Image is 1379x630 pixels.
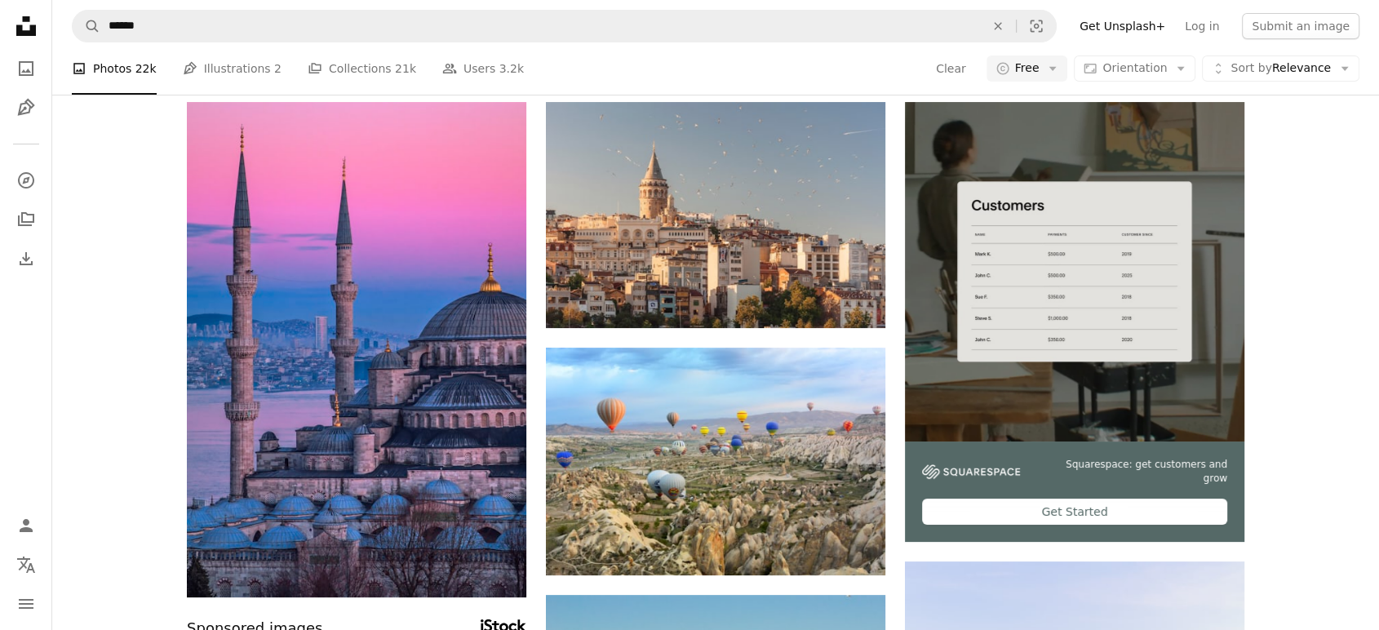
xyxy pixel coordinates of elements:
button: Clear [980,11,1016,42]
span: Orientation [1102,61,1167,74]
span: Free [1015,60,1040,77]
img: brown and blue concrete dome building [187,102,526,597]
span: Squarespace: get customers and grow [1040,458,1227,486]
span: 3.2k [499,60,524,78]
a: aerial view of buildings and flying birds [546,207,885,222]
a: Illustrations [10,91,42,124]
button: Menu [10,588,42,620]
form: Find visuals sitewide [72,10,1057,42]
a: Illustrations 2 [183,42,282,95]
a: Home — Unsplash [10,10,42,46]
button: Visual search [1017,11,1056,42]
img: aerial view of buildings and flying birds [546,102,885,328]
a: Log in [1175,13,1229,39]
img: file-1747939142011-51e5cc87e3c9 [922,464,1020,479]
a: Download History [10,242,42,275]
a: Log in / Sign up [10,509,42,542]
button: Free [987,55,1068,82]
span: Relevance [1230,60,1331,77]
img: photo of assorted-color air balloon lot in mid air during daytime [546,348,885,575]
a: Users 3.2k [442,42,524,95]
button: Submit an image [1242,13,1359,39]
a: Photos [10,52,42,85]
div: Get Started [922,499,1227,525]
button: Orientation [1074,55,1195,82]
span: 21k [395,60,416,78]
span: Sort by [1230,61,1271,74]
span: 2 [274,60,282,78]
button: Clear [935,55,967,82]
a: Collections [10,203,42,236]
a: Squarespace: get customers and growGet Started [905,102,1244,542]
a: Get Unsplash+ [1070,13,1175,39]
a: brown and blue concrete dome building [187,342,526,357]
button: Sort byRelevance [1202,55,1359,82]
button: Search Unsplash [73,11,100,42]
a: photo of assorted-color air balloon lot in mid air during daytime [546,454,885,468]
button: Language [10,548,42,581]
img: file-1747939376688-baf9a4a454ffimage [905,102,1244,441]
a: Collections 21k [308,42,416,95]
a: Explore [10,164,42,197]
